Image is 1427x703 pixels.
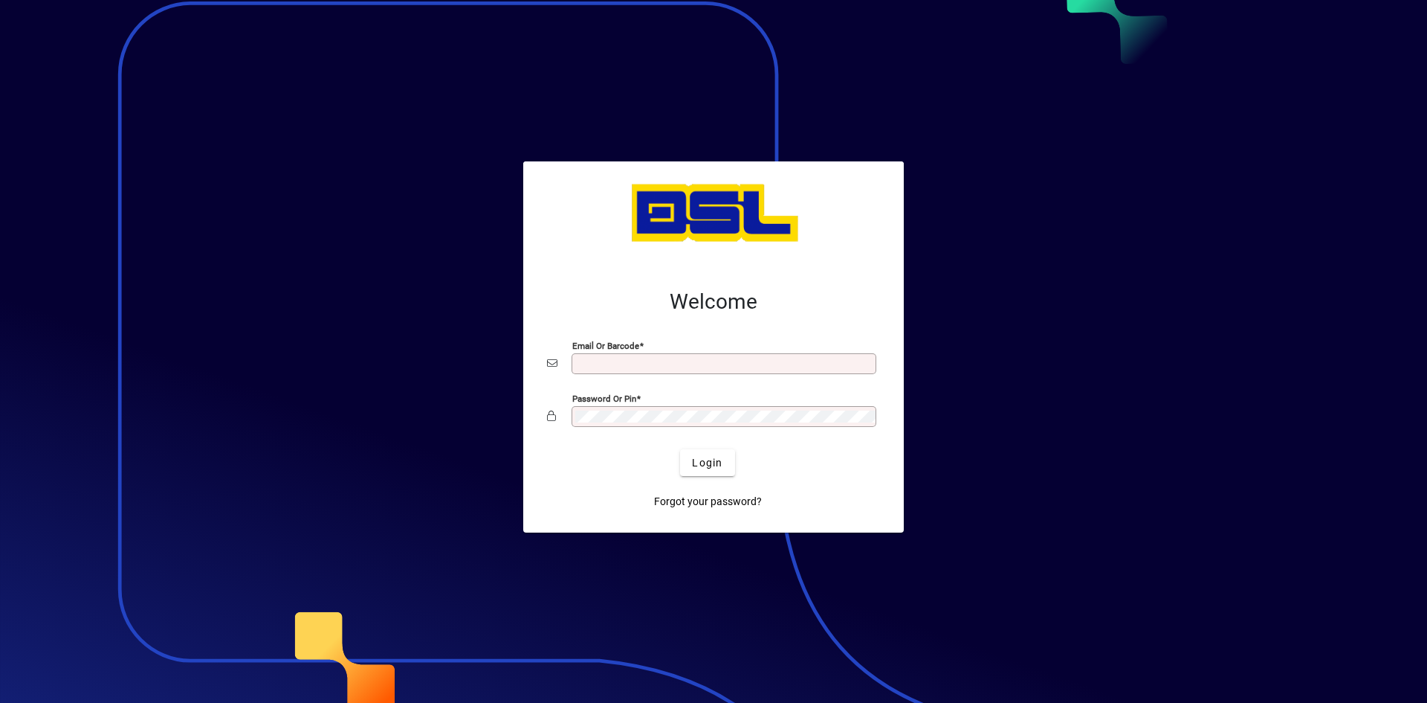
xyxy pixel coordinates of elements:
[547,289,880,315] h2: Welcome
[654,494,762,510] span: Forgot your password?
[692,455,722,471] span: Login
[680,449,734,476] button: Login
[572,394,636,404] mat-label: Password or Pin
[648,488,768,515] a: Forgot your password?
[572,341,639,351] mat-label: Email or Barcode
